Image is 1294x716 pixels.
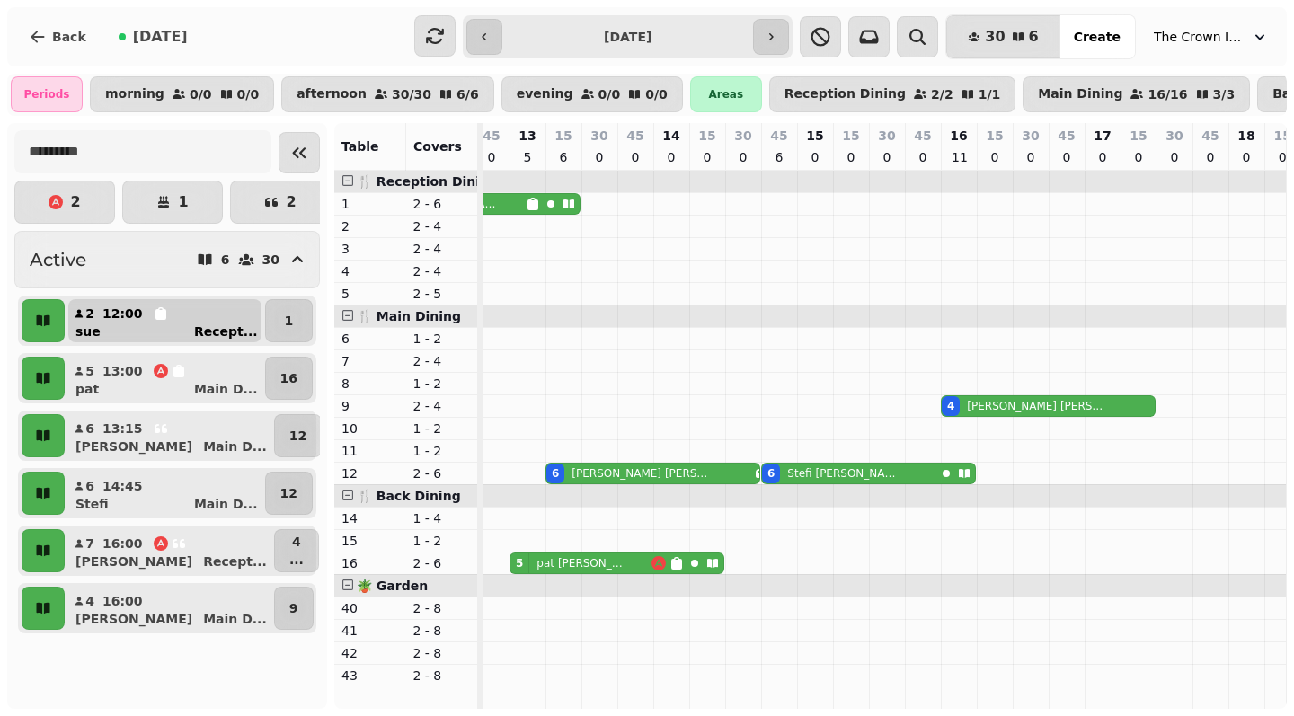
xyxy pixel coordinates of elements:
[842,127,859,145] p: 15
[84,592,95,610] p: 4
[1167,148,1182,166] p: 0
[392,88,431,101] p: 30 / 30
[501,76,683,112] button: evening0/00/0
[30,247,86,272] h2: Active
[1165,127,1183,145] p: 30
[68,414,270,457] button: 613:15[PERSON_NAME]Main D...
[102,362,143,380] p: 13:00
[598,88,621,101] p: 0 / 0
[341,622,399,640] p: 41
[194,495,258,513] p: Main D ...
[280,369,297,387] p: 16
[664,148,678,166] p: 0
[341,554,399,572] p: 16
[84,535,95,552] p: 7
[413,442,471,460] p: 1 - 2
[262,253,279,266] p: 30
[413,262,471,280] p: 2 - 4
[556,148,571,166] p: 6
[483,127,500,145] p: 45
[357,489,461,503] span: 🍴 Back Dining
[456,88,479,101] p: 6 / 6
[341,195,399,213] p: 1
[341,352,399,370] p: 7
[592,148,607,166] p: 0
[194,380,258,398] p: Main D ...
[84,362,95,380] p: 5
[784,87,906,102] p: Reception Dining
[1204,630,1294,716] iframe: Chat Widget
[413,397,471,415] p: 2 - 4
[1201,127,1219,145] p: 45
[552,466,559,481] div: 6
[341,509,399,527] p: 14
[1074,31,1121,43] span: Create
[772,148,786,166] p: 6
[1058,127,1075,145] p: 45
[52,31,86,43] span: Back
[413,352,471,370] p: 2 - 4
[413,285,471,303] p: 2 - 5
[413,622,471,640] p: 2 - 8
[265,357,313,400] button: 16
[102,420,143,438] p: 13:15
[1239,148,1254,166] p: 0
[75,438,192,455] p: [PERSON_NAME]
[286,195,296,209] p: 2
[1154,28,1244,46] span: The Crown Inn
[341,599,399,617] p: 40
[104,15,202,58] button: [DATE]
[590,127,607,145] p: 30
[281,76,494,112] button: afternoon30/306/6
[341,240,399,258] p: 3
[413,644,471,662] p: 2 - 8
[357,174,498,189] span: 🍴 Reception Dining
[194,323,258,340] p: Recept ...
[265,299,313,342] button: 1
[68,357,261,400] button: 513:00patMain D...
[1038,87,1122,102] p: Main Dining
[203,552,267,570] p: Recept ...
[280,484,297,502] p: 12
[700,148,714,166] p: 0
[237,88,260,101] p: 0 / 0
[341,139,379,154] span: Table
[1275,148,1290,166] p: 0
[221,253,230,266] p: 6
[1029,30,1039,44] span: 6
[517,87,573,102] p: evening
[536,556,628,570] p: pat [PERSON_NAME]
[950,127,967,145] p: 16
[931,88,953,101] p: 2 / 2
[1274,127,1291,145] p: 15
[289,427,306,445] p: 12
[68,529,270,572] button: 716:00[PERSON_NAME]Recept...
[1148,88,1187,101] p: 16 / 16
[297,87,367,102] p: afternoon
[690,76,762,112] div: Areas
[75,552,192,570] p: [PERSON_NAME]
[75,380,99,398] p: pat
[1023,76,1250,112] button: Main Dining16/163/3
[767,466,775,481] div: 6
[947,399,954,413] div: 4
[75,610,192,628] p: [PERSON_NAME]
[265,472,313,515] button: 12
[341,667,399,685] p: 43
[1203,148,1218,166] p: 0
[844,148,858,166] p: 0
[1213,88,1236,101] p: 3 / 3
[736,148,750,166] p: 0
[102,592,143,610] p: 16:00
[628,148,643,166] p: 0
[357,579,428,593] span: 🪴 Garden
[84,305,95,323] p: 2
[289,599,298,617] p: 9
[90,76,274,112] button: morning0/00/0
[572,466,710,481] p: [PERSON_NAME] [PERSON_NAME]
[102,305,143,323] p: 12:00
[341,375,399,393] p: 8
[880,148,894,166] p: 0
[68,472,261,515] button: 614:45StefiMain D...
[413,375,471,393] p: 1 - 2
